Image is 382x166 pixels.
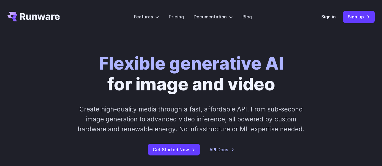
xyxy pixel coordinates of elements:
[99,53,284,74] strong: Flexible generative AI
[169,13,184,20] a: Pricing
[148,144,200,155] a: Get Started Now
[321,13,336,20] a: Sign in
[134,13,159,20] label: Features
[343,11,375,23] a: Sign up
[99,53,284,95] h1: for image and video
[194,13,233,20] label: Documentation
[73,104,309,134] p: Create high-quality media through a fast, affordable API. From sub-second image generation to adv...
[210,146,234,153] a: API Docs
[242,13,252,20] a: Blog
[7,12,60,21] a: Go to /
